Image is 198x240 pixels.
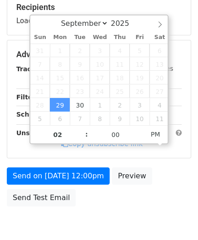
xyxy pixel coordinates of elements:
span: Thu [110,34,130,40]
input: Minute [88,126,143,144]
span: September 25, 2025 [110,84,130,98]
span: September 22, 2025 [50,84,70,98]
input: Hour [30,126,86,144]
span: September 15, 2025 [50,71,70,84]
span: September 14, 2025 [30,71,50,84]
div: Loading... [16,2,182,26]
span: September 26, 2025 [130,84,150,98]
span: September 13, 2025 [150,57,169,71]
a: Copy unsubscribe link [61,140,143,148]
strong: Schedule [16,111,49,118]
span: September 6, 2025 [150,44,169,57]
h5: Advanced [16,49,182,59]
span: September 21, 2025 [30,84,50,98]
span: September 29, 2025 [50,98,70,112]
a: Send on [DATE] 12:00pm [7,167,110,185]
span: September 3, 2025 [90,44,110,57]
span: Sun [30,34,50,40]
span: September 16, 2025 [70,71,90,84]
span: September 2, 2025 [70,44,90,57]
span: Click to toggle [143,125,168,143]
span: September 10, 2025 [90,57,110,71]
span: October 7, 2025 [70,112,90,125]
span: : [85,125,88,143]
span: October 4, 2025 [150,98,169,112]
span: September 30, 2025 [70,98,90,112]
span: Wed [90,34,110,40]
span: September 7, 2025 [30,57,50,71]
span: September 20, 2025 [150,71,169,84]
span: October 9, 2025 [110,112,130,125]
span: September 24, 2025 [90,84,110,98]
span: September 11, 2025 [110,57,130,71]
span: October 10, 2025 [130,112,150,125]
span: October 5, 2025 [30,112,50,125]
span: Tue [70,34,90,40]
h5: Recipients [16,2,182,12]
span: October 1, 2025 [90,98,110,112]
span: September 23, 2025 [70,84,90,98]
span: September 19, 2025 [130,71,150,84]
strong: Tracking [16,65,47,73]
a: Preview [112,167,152,185]
iframe: Chat Widget [153,196,198,240]
span: September 4, 2025 [110,44,130,57]
span: Fri [130,34,150,40]
span: September 28, 2025 [30,98,50,112]
span: September 12, 2025 [130,57,150,71]
span: September 1, 2025 [50,44,70,57]
span: August 31, 2025 [30,44,50,57]
span: October 2, 2025 [110,98,130,112]
span: October 3, 2025 [130,98,150,112]
span: September 18, 2025 [110,71,130,84]
span: Mon [50,34,70,40]
a: Send Test Email [7,189,76,206]
span: Sat [150,34,169,40]
span: September 27, 2025 [150,84,169,98]
span: September 9, 2025 [70,57,90,71]
span: September 5, 2025 [130,44,150,57]
span: September 8, 2025 [50,57,70,71]
input: Year [108,19,141,28]
span: September 17, 2025 [90,71,110,84]
strong: Filters [16,93,39,101]
strong: Unsubscribe [16,129,61,137]
span: October 11, 2025 [150,112,169,125]
span: October 8, 2025 [90,112,110,125]
span: October 6, 2025 [50,112,70,125]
